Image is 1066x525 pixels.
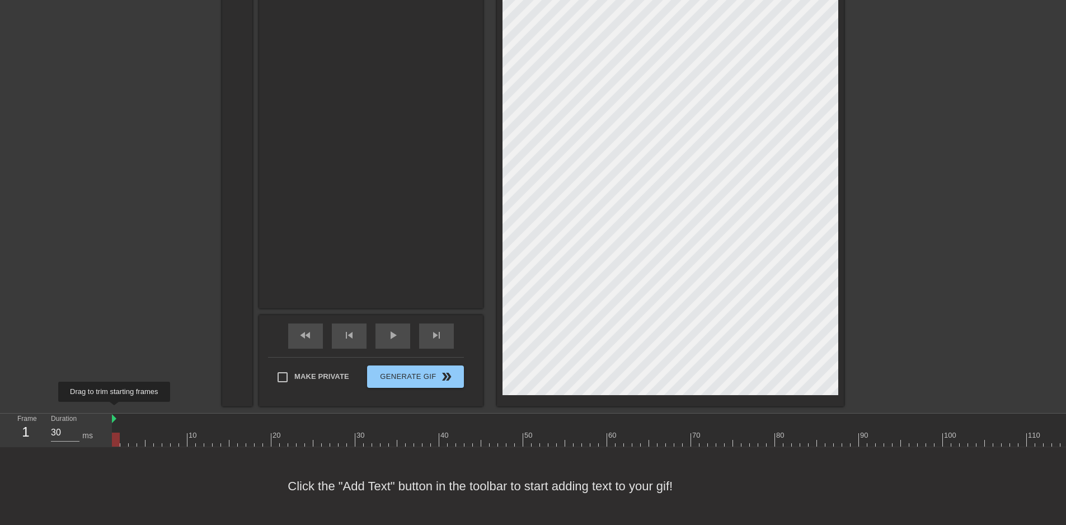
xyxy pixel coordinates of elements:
div: 1 [17,422,34,442]
span: Generate Gif [372,370,459,383]
div: ms [82,430,93,442]
div: 110 [1028,430,1042,441]
div: 20 [273,430,283,441]
div: 10 [189,430,199,441]
span: play_arrow [386,329,400,342]
div: 100 [944,430,958,441]
div: 40 [440,430,450,441]
button: Generate Gif [367,365,464,388]
div: 70 [692,430,702,441]
label: Duration [51,416,77,423]
div: 30 [356,430,367,441]
div: Frame [9,414,43,446]
span: fast_rewind [299,329,312,342]
div: 90 [860,430,870,441]
span: double_arrow [440,370,453,383]
div: 80 [776,430,786,441]
div: 50 [524,430,534,441]
span: skip_next [430,329,443,342]
span: Make Private [294,371,349,382]
div: 60 [608,430,618,441]
span: skip_previous [342,329,356,342]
